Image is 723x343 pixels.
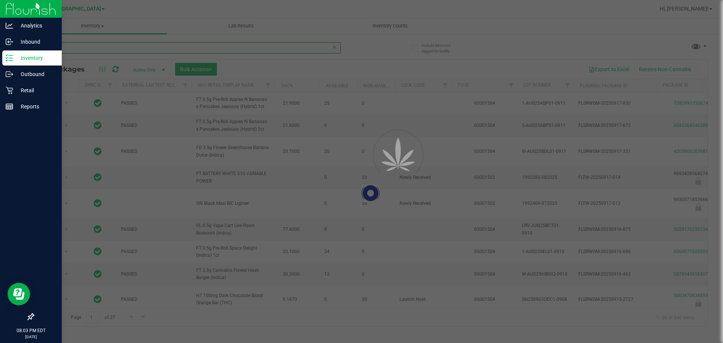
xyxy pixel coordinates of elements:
[13,86,58,95] p: Retail
[6,103,13,110] inline-svg: Reports
[8,283,30,305] iframe: Resource center
[13,37,58,46] p: Inbound
[6,70,13,78] inline-svg: Outbound
[6,22,13,29] inline-svg: Analytics
[6,54,13,62] inline-svg: Inventory
[13,21,58,30] p: Analytics
[6,38,13,46] inline-svg: Inbound
[13,102,58,111] p: Reports
[3,334,58,340] p: [DATE]
[13,70,58,79] p: Outbound
[3,327,58,334] p: 08:03 PM EDT
[13,53,58,63] p: Inventory
[6,87,13,94] inline-svg: Retail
